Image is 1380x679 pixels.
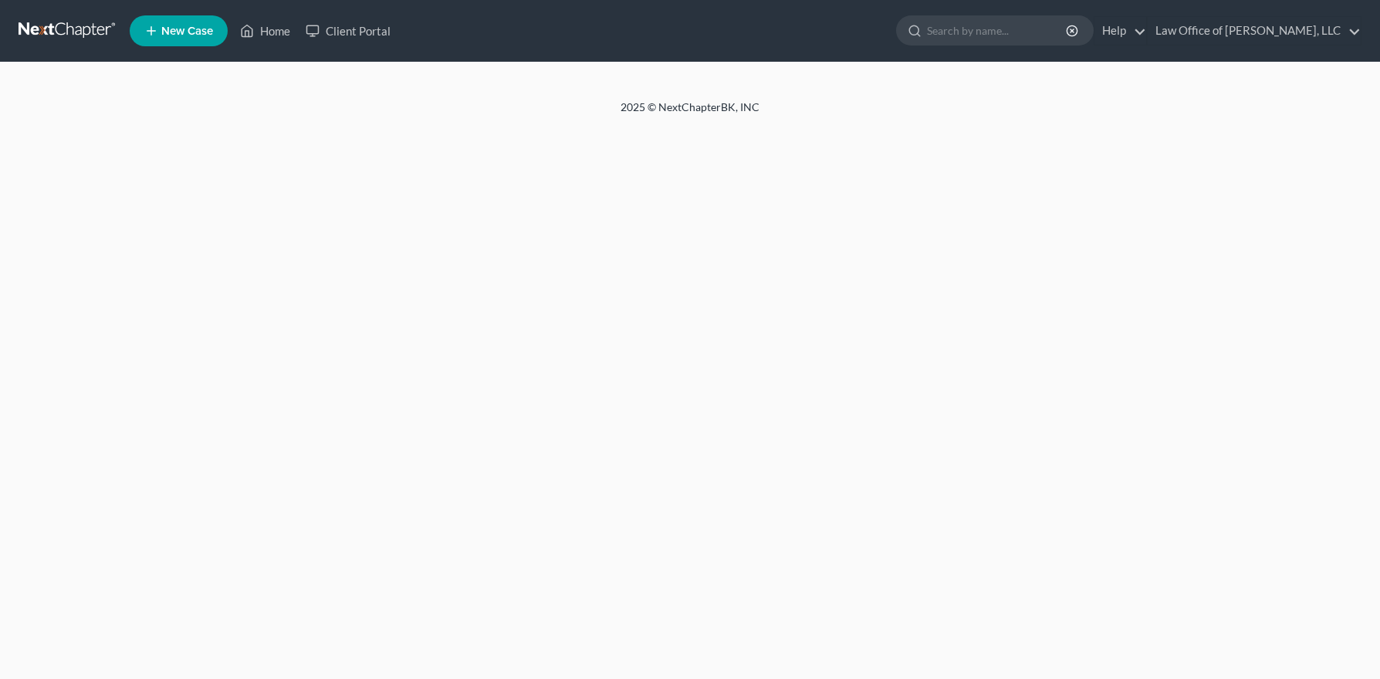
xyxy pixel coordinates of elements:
a: Help [1094,17,1146,45]
div: 2025 © NextChapterBK, INC [250,100,1130,127]
input: Search by name... [927,16,1068,45]
a: Home [232,17,298,45]
a: Law Office of [PERSON_NAME], LLC [1148,17,1361,45]
span: New Case [161,25,213,37]
a: Client Portal [298,17,398,45]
